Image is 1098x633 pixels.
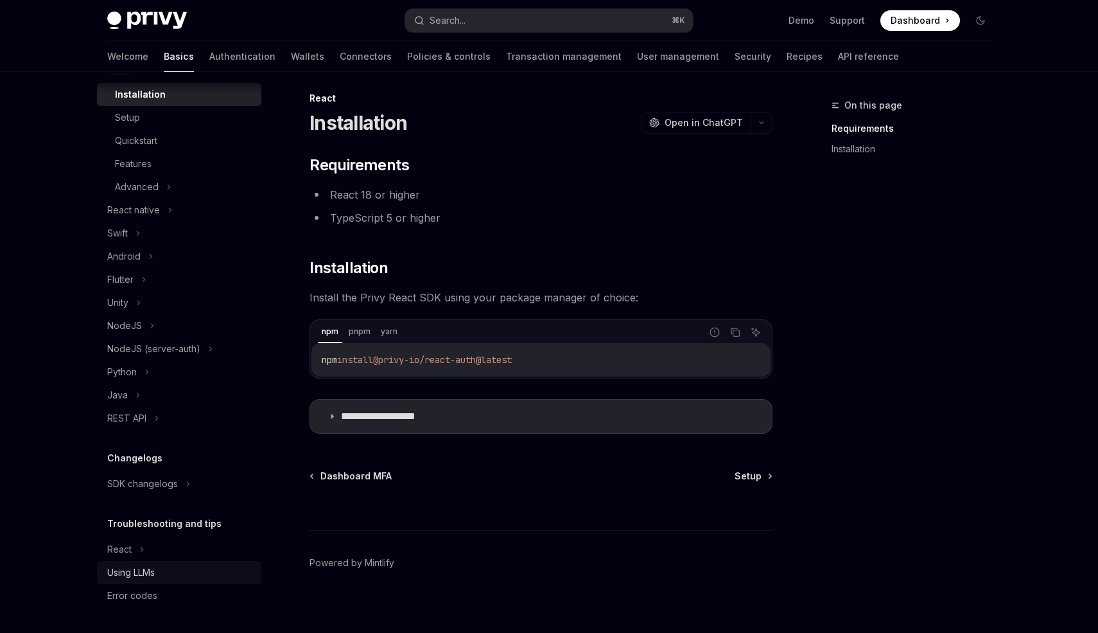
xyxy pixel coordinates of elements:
span: Open in ChatGPT [665,116,743,129]
div: Search... [430,13,466,28]
div: pnpm [345,324,374,339]
div: npm [318,324,342,339]
span: Requirements [309,155,409,175]
span: Install the Privy React SDK using your package manager of choice: [309,289,772,307]
button: Toggle dark mode [970,10,991,31]
a: Transaction management [506,41,622,72]
a: Dashboard MFA [311,470,392,483]
a: Basics [164,41,194,72]
a: Support [830,14,865,27]
a: Using LLMs [97,561,261,584]
a: Requirements [832,118,1001,139]
a: Security [735,41,771,72]
a: Installation [97,83,261,106]
div: Android [107,249,141,264]
li: TypeScript 5 or higher [309,209,772,227]
div: Quickstart [115,133,157,148]
a: Dashboard [880,10,960,31]
a: Wallets [291,41,324,72]
a: Quickstart [97,129,261,152]
a: Demo [789,14,814,27]
h5: Troubleshooting and tips [107,516,222,531]
a: Error codes [97,584,261,607]
div: Swift [107,226,128,241]
button: Report incorrect code [706,324,723,341]
div: REST API [107,411,146,426]
li: React 18 or higher [309,186,772,204]
a: Recipes [787,41,823,72]
a: API reference [838,41,899,72]
a: Connectors [340,41,392,72]
div: Java [107,388,128,403]
div: yarn [377,324,401,339]
button: Open in ChatGPT [641,112,751,134]
div: Unity [107,295,128,310]
span: Dashboard [891,14,940,27]
img: dark logo [107,12,187,30]
h5: Changelogs [107,450,162,466]
div: Flutter [107,272,134,287]
button: Copy the contents from the code block [727,324,744,341]
button: Search...⌘K [405,9,693,32]
div: React [309,92,772,105]
a: Policies & controls [407,41,491,72]
a: User management [637,41,719,72]
div: Setup [115,110,140,125]
span: npm [322,354,337,366]
div: React [107,542,132,557]
h1: Installation [309,111,407,134]
a: Setup [735,470,771,483]
div: SDK changelogs [107,476,178,492]
span: install [337,354,373,366]
a: Setup [97,106,261,129]
div: Advanced [115,179,159,195]
div: NodeJS (server-auth) [107,341,200,357]
span: Setup [735,470,762,483]
div: React native [107,202,160,218]
a: Powered by Mintlify [309,557,394,569]
div: Features [115,156,152,172]
a: Welcome [107,41,148,72]
span: On this page [844,98,902,113]
div: Python [107,364,137,380]
button: Ask AI [747,324,764,341]
div: Error codes [107,588,157,603]
span: ⌘ K [672,15,685,26]
div: NodeJS [107,318,142,334]
span: @privy-io/react-auth@latest [373,354,512,366]
span: Installation [309,258,388,278]
div: Using LLMs [107,565,155,580]
a: Installation [832,139,1001,159]
a: Authentication [209,41,275,72]
span: Dashboard MFA [320,470,392,483]
a: Features [97,152,261,175]
div: Installation [115,87,166,102]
